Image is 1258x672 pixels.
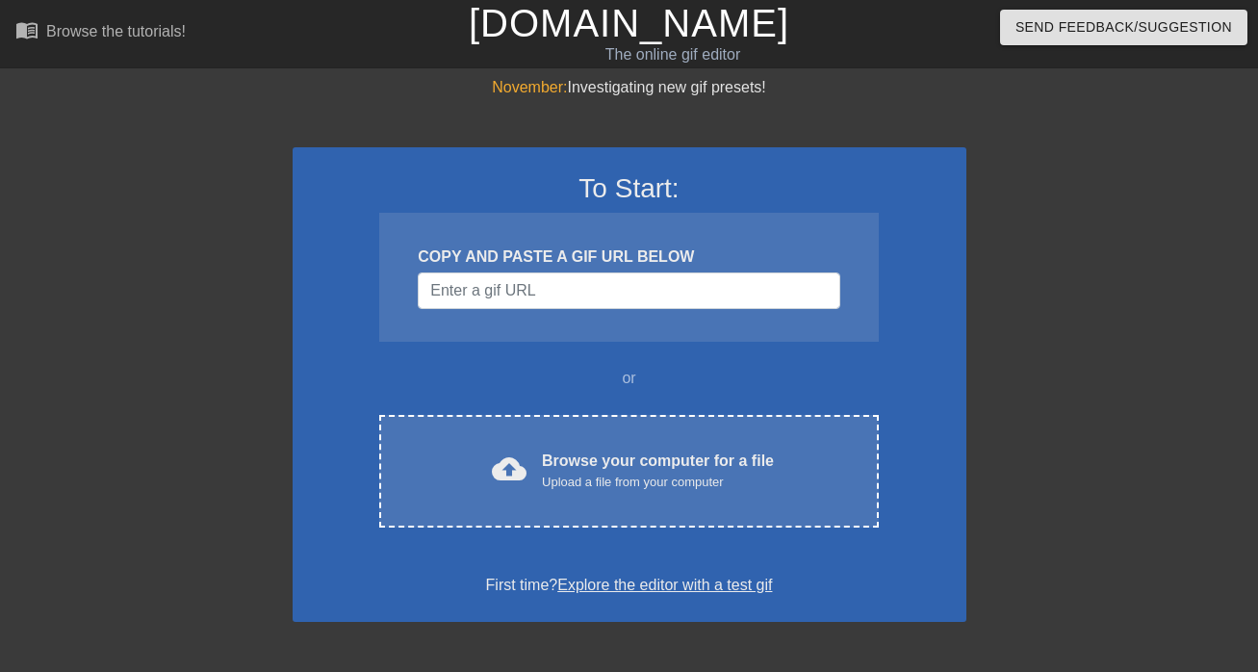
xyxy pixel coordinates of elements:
input: Username [418,272,839,309]
span: cloud_upload [492,452,526,486]
div: Upload a file from your computer [542,473,774,492]
div: First time? [318,574,941,597]
div: or [343,367,916,390]
span: Send Feedback/Suggestion [1015,15,1232,39]
h3: To Start: [318,172,941,205]
a: Browse the tutorials! [15,18,186,48]
button: Send Feedback/Suggestion [1000,10,1247,45]
a: [DOMAIN_NAME] [469,2,789,44]
div: Browse the tutorials! [46,23,186,39]
div: Investigating new gif presets! [293,76,966,99]
span: November: [492,79,567,95]
span: menu_book [15,18,39,41]
div: Browse your computer for a file [542,450,774,492]
a: Explore the editor with a test gif [557,577,772,593]
div: COPY AND PASTE A GIF URL BELOW [418,246,839,269]
div: The online gif editor [429,43,917,66]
